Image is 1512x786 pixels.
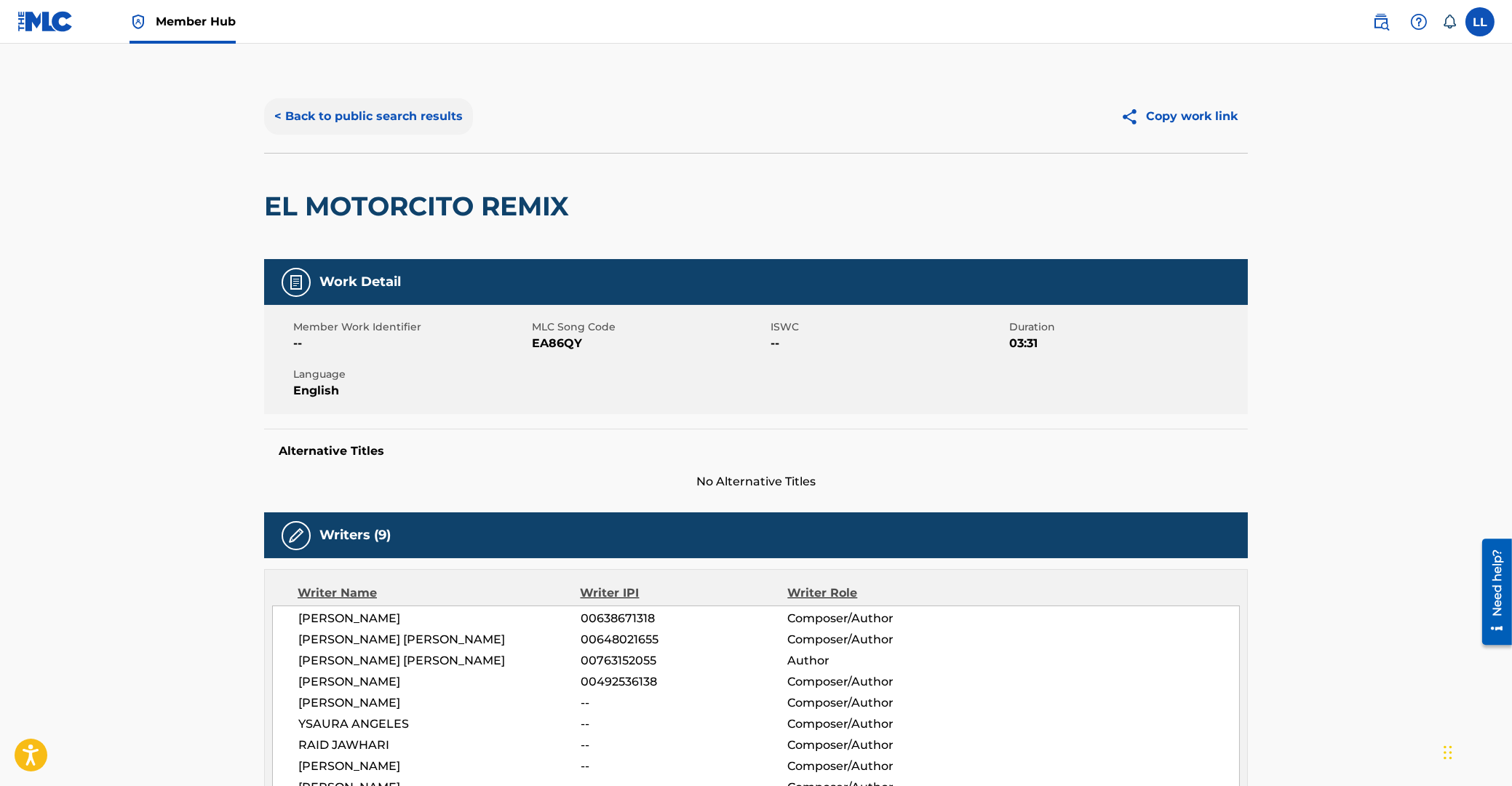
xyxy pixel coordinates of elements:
[581,631,787,648] span: 00648021655
[771,335,1006,352] span: --
[1471,532,1512,653] iframe: Resource Center
[787,673,976,691] span: Composer/Author
[581,715,787,733] span: --
[1366,7,1396,36] a: Public Search
[1404,7,1433,36] div: Help
[1465,7,1495,36] div: User Menu
[264,190,576,223] h2: EL MOTORCITO REMIX
[298,737,581,754] span: RAID JAWHARI
[279,444,1233,458] h5: Alternative Titles
[787,610,976,627] span: Composer/Author
[581,694,787,712] span: --
[319,527,391,544] h5: Writers (9)
[581,610,787,627] span: 00638671318
[787,631,976,648] span: Composer/Author
[532,319,767,335] span: MLC Song Code
[787,584,976,602] div: Writer Role
[581,584,788,602] div: Writer IPI
[298,673,581,691] span: [PERSON_NAME]
[1372,13,1390,31] img: search
[264,473,1248,491] span: No Alternative Titles
[787,652,976,670] span: Author
[319,274,401,290] h5: Work Detail
[130,13,147,31] img: Top Rightsholder
[293,335,528,352] span: --
[787,737,976,754] span: Composer/Author
[787,694,976,712] span: Composer/Author
[298,694,581,712] span: [PERSON_NAME]
[1009,335,1244,352] span: 03:31
[287,527,305,544] img: Writers
[156,13,236,30] span: Member Hub
[771,319,1006,335] span: ISWC
[787,715,976,733] span: Composer/Author
[1009,319,1244,335] span: Duration
[298,758,581,775] span: [PERSON_NAME]
[287,274,305,291] img: Work Detail
[581,673,787,691] span: 00492536138
[532,335,767,352] span: EA86QY
[298,610,581,627] span: [PERSON_NAME]
[581,758,787,775] span: --
[293,319,528,335] span: Member Work Identifier
[787,758,976,775] span: Composer/Author
[293,382,528,400] span: English
[298,652,581,670] span: [PERSON_NAME] [PERSON_NAME]
[581,737,787,754] span: --
[17,11,73,32] img: MLC Logo
[298,631,581,648] span: [PERSON_NAME] [PERSON_NAME]
[264,98,473,135] button: < Back to public search results
[1444,731,1452,774] div: Drag
[1410,13,1428,31] img: help
[298,715,581,733] span: YSAURA ANGELES
[1121,108,1146,126] img: Copy work link
[293,367,528,382] span: Language
[1442,15,1457,29] div: Notifications
[1110,98,1248,135] button: Copy work link
[581,652,787,670] span: 00763152055
[1439,716,1512,786] iframe: Chat Widget
[298,584,581,602] div: Writer Name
